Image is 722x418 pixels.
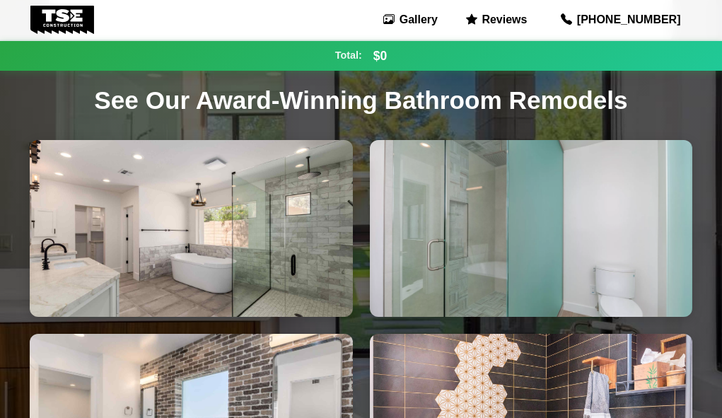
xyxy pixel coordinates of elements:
[30,140,353,317] img: Medlock Bathroom Remodel
[370,140,693,317] img: Minnezona Bathroom Remodel
[549,6,692,34] a: [PHONE_NUMBER]
[335,48,362,64] span: Total:
[30,6,95,34] img: Tse Construction
[378,8,443,31] a: Gallery
[373,47,388,65] span: $0
[18,86,704,115] h2: See Our Award-Winning Bathroom Remodels
[460,8,532,31] a: Reviews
